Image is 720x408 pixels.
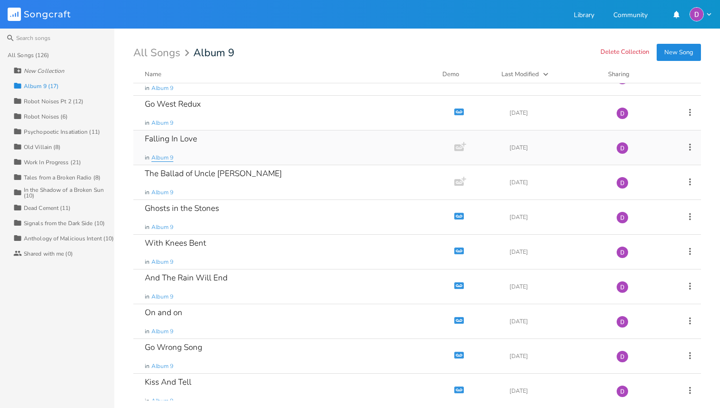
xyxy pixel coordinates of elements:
[442,70,490,79] div: Demo
[616,107,629,119] img: Dylan
[151,189,173,197] span: Album 9
[151,293,173,301] span: Album 9
[600,49,649,57] button: Delete Collection
[24,99,83,104] div: Robot Noises Pt 2 (12)
[145,223,150,231] span: in
[510,249,605,255] div: [DATE]
[616,246,629,259] img: Dylan
[24,68,64,74] div: New Collection
[151,328,173,336] span: Album 9
[151,84,173,92] span: Album 9
[24,129,100,135] div: Psychopoetic Insatiation (11)
[145,343,202,351] div: Go Wrong Song
[24,114,68,119] div: Robot Noises (6)
[24,83,59,89] div: Album 9 (17)
[151,362,173,370] span: Album 9
[616,142,629,154] img: Dylan
[690,7,704,21] img: Dylan
[145,84,150,92] span: in
[616,177,629,189] img: Dylan
[613,12,648,20] a: Community
[24,251,73,257] div: Shared with me (0)
[145,204,219,212] div: Ghosts in the Stones
[193,48,234,58] span: Album 9
[145,239,206,247] div: With Knees Bent
[616,211,629,224] img: Dylan
[151,154,173,162] span: Album 9
[510,353,605,359] div: [DATE]
[145,154,150,162] span: in
[510,318,605,324] div: [DATE]
[24,159,81,165] div: Work In Progress (21)
[145,274,228,282] div: And The Rain Will End
[145,135,197,143] div: Falling In Love
[501,70,597,79] button: Last Modified
[133,49,192,58] div: All Songs
[24,144,61,150] div: Old Villain (8)
[145,328,150,336] span: in
[24,175,100,180] div: Tales from a Broken Radio (8)
[510,145,605,150] div: [DATE]
[510,179,605,185] div: [DATE]
[145,119,150,127] span: in
[24,205,71,211] div: Dead Cement (11)
[145,169,282,178] div: The Ballad of Uncle [PERSON_NAME]
[145,258,150,266] span: in
[616,385,629,398] img: Dylan
[657,44,701,61] button: New Song
[24,187,114,199] div: In the Shadow of a Broken Sun (10)
[145,308,182,317] div: On and on
[8,52,50,58] div: All Songs (126)
[145,189,150,197] span: in
[574,12,594,20] a: Library
[501,70,539,79] div: Last Modified
[24,220,105,226] div: Signals from the Dark Side (10)
[24,236,114,241] div: Anthology of Malicious Intent (10)
[145,70,431,79] button: Name
[145,378,191,386] div: Kiss And Tell
[616,281,629,293] img: Dylan
[510,110,605,116] div: [DATE]
[151,397,173,405] span: Album 9
[145,293,150,301] span: in
[145,362,150,370] span: in
[510,214,605,220] div: [DATE]
[145,397,150,405] span: in
[151,223,173,231] span: Album 9
[510,388,605,394] div: [DATE]
[145,70,161,79] div: Name
[151,119,173,127] span: Album 9
[616,316,629,328] img: Dylan
[608,70,665,79] div: Sharing
[145,100,201,108] div: Go West Redux
[151,258,173,266] span: Album 9
[510,284,605,289] div: [DATE]
[616,350,629,363] img: Dylan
